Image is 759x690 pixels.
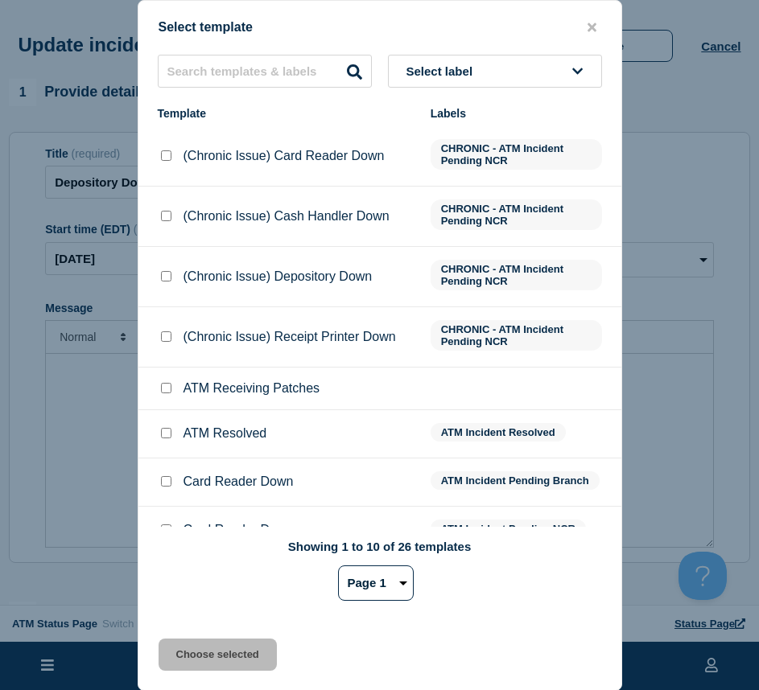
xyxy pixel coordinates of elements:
input: (Chronic Issue) Card Reader Down checkbox [161,150,171,161]
p: Showing 1 to 10 of 26 templates [288,540,472,553]
p: Card Reader Down [184,474,294,489]
div: Template [158,107,415,120]
span: CHRONIC - ATM Incident Pending NCR [431,320,602,351]
span: ATM Incident Pending NCR [431,520,586,538]
span: CHRONIC - ATM Incident Pending NCR [431,260,602,290]
button: Choose selected [159,639,277,671]
span: ATM Incident Pending Branch [431,471,600,490]
p: ATM Receiving Patches [184,381,320,396]
input: (Chronic Issue) Cash Handler Down checkbox [161,211,171,221]
p: (Chronic Issue) Receipt Printer Down [184,330,396,344]
input: ATM Receiving Patches checkbox [161,383,171,393]
span: ATM Incident Resolved [431,423,566,442]
span: CHRONIC - ATM Incident Pending NCR [431,139,602,170]
input: (Chronic Issue) Depository Down checkbox [161,271,171,281]
input: ATM Resolved checkbox [161,428,171,438]
div: Select template [138,20,621,35]
p: ATM Resolved [184,426,267,441]
button: close button [583,20,601,35]
input: Card Reader Down checkbox [161,476,171,487]
input: Card Reader Down checkbox [161,524,171,535]
div: Labels [431,107,602,120]
input: Search templates & labels [158,55,372,88]
p: (Chronic Issue) Cash Handler Down [184,209,390,224]
p: Card Reader Down [184,523,294,537]
button: Select label [388,55,602,88]
input: (Chronic Issue) Receipt Printer Down checkbox [161,331,171,342]
span: Select label [406,64,480,78]
p: (Chronic Issue) Card Reader Down [184,149,385,163]
span: CHRONIC - ATM Incident Pending NCR [431,199,602,230]
p: (Chronic Issue) Depository Down [184,269,373,284]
